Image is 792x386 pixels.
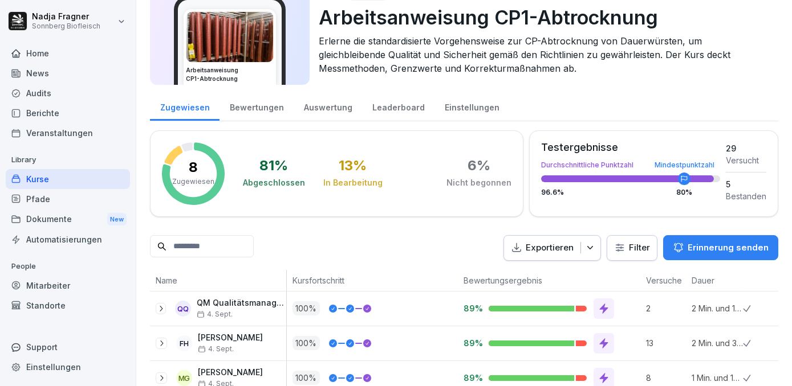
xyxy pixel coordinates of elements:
[464,303,480,314] p: 89%
[6,257,130,276] p: People
[464,372,480,383] p: 89%
[172,176,214,187] p: Zugewiesen
[726,190,766,202] div: Bestanden
[293,371,320,385] p: 100 %
[186,66,274,83] h3: Arbeitsanweisung CP1-Abtrocknung
[607,236,657,260] button: Filter
[6,63,130,83] a: News
[6,295,130,315] a: Standorte
[6,43,130,63] a: Home
[614,242,650,253] div: Filter
[726,178,766,190] div: 5
[186,12,273,62] img: mphigpm8jrcai41dtx68as7p.png
[323,177,383,188] div: In Bearbeitung
[197,310,233,318] span: 4. Sept.
[362,92,434,121] a: Leaderboard
[6,229,130,249] a: Automatisierungen
[503,235,601,261] button: Exportieren
[692,337,743,349] p: 2 Min. und 39 Sek.
[541,162,720,169] div: Durchschnittliche Punktzahl
[464,274,635,286] p: Bewertungsergebnis
[464,338,480,348] p: 89%
[175,301,191,317] div: QQ
[6,123,130,143] a: Veranstaltungen
[339,159,367,173] div: 13 %
[446,177,511,188] div: Nicht begonnen
[6,103,130,123] a: Berichte
[541,142,720,153] div: Testergebnisse
[150,92,220,121] a: Zugewiesen
[156,274,281,286] p: Name
[692,274,737,286] p: Dauer
[655,162,714,169] div: Mindestpunktzahl
[319,3,769,32] p: Arbeitsanweisung CP1-Abtrocknung
[294,92,362,121] a: Auswertung
[676,189,692,196] div: 80 %
[6,151,130,169] p: Library
[646,372,686,384] p: 8
[32,12,100,22] p: Nadja Fragner
[293,301,320,315] p: 100 %
[243,177,305,188] div: Abgeschlossen
[319,34,769,75] p: Erlerne die standardisierte Vorgehensweise zur CP-Abtrocknung von Dauerwürsten, um gleichbleibend...
[6,83,130,103] a: Audits
[726,142,766,154] div: 29
[6,337,130,357] div: Support
[293,336,320,350] p: 100 %
[688,241,769,254] p: Erinnerung senden
[198,345,234,353] span: 4. Sept.
[198,368,263,377] p: [PERSON_NAME]
[176,335,192,351] div: FH
[646,274,680,286] p: Versuche
[468,159,490,173] div: 6 %
[646,302,686,314] p: 2
[6,169,130,189] a: Kurse
[220,92,294,121] a: Bewertungen
[197,298,286,308] p: QM Qualitätsmanagement
[107,213,127,226] div: New
[6,189,130,209] a: Pfade
[260,159,289,173] div: 81 %
[293,274,452,286] p: Kursfortschritt
[189,161,198,174] p: 8
[6,276,130,295] a: Mitarbeiter
[726,154,766,166] div: Versucht
[6,357,130,377] a: Einstellungen
[692,372,743,384] p: 1 Min. und 18 Sek.
[541,189,720,196] div: 96.6 %
[6,209,130,230] a: DokumenteNew
[198,333,263,343] p: [PERSON_NAME]
[526,241,574,254] p: Exportieren
[646,337,686,349] p: 13
[32,22,100,30] p: Sonnberg Biofleisch
[692,302,743,314] p: 2 Min. und 12 Sek.
[176,370,192,386] div: MG
[6,209,130,230] div: Dokumente
[663,235,778,260] button: Erinnerung senden
[434,92,509,121] a: Einstellungen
